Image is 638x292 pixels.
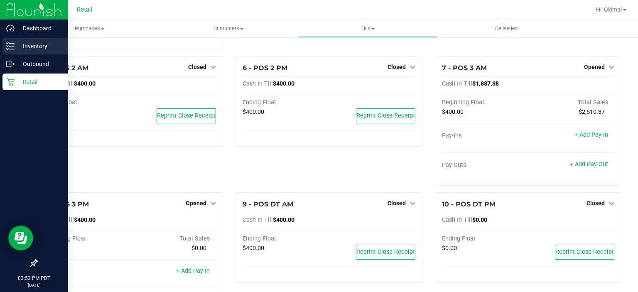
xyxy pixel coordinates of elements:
div: Ending Float [442,235,528,243]
div: Ending Float [243,99,329,106]
span: Opened [584,64,605,70]
span: $400.00 [243,108,264,115]
span: Cash In Till [243,80,273,87]
div: Beginning Float [442,99,528,106]
a: Tills [298,20,437,37]
inline-svg: Dashboard [6,24,15,32]
span: Reprint Close Receipt [356,112,415,119]
span: Closed [388,200,406,206]
span: Deliveries [484,25,529,32]
div: Pay-Outs [442,162,528,169]
span: Reprint Close Receipt [555,248,614,255]
a: + Add Pay-Out [570,161,608,168]
a: Deliveries [437,20,576,37]
span: Cash In Till [442,80,472,87]
span: Opened [186,200,206,206]
span: $400.00 [74,80,96,87]
inline-svg: Retail [6,78,15,86]
span: 9 - POS DT AM [243,200,293,208]
span: Retail [77,6,93,13]
div: Ending Float [44,99,130,106]
button: Reprint Close Receipt [157,108,216,123]
inline-svg: Outbound [6,60,15,68]
a: + Add Pay-In [574,131,608,138]
span: Closed [388,64,406,70]
span: Reprint Close Receipt [356,248,415,255]
span: Closed [586,200,605,206]
iframe: Resource center [8,226,33,250]
span: 7 - POS 3 AM [442,64,487,72]
span: $0.00 [472,216,487,223]
span: Cash In Till [442,216,472,223]
span: $400.00 [273,80,294,87]
button: Reprint Close Receipt [555,245,614,260]
span: Cash In Till [243,216,273,223]
span: $400.00 [243,245,264,252]
span: $400.00 [442,108,464,115]
button: Reprint Close Receipt [356,108,415,123]
span: 6 - POS 2 PM [243,64,287,72]
span: $400.00 [273,216,294,223]
div: Pay-Ins [442,132,528,140]
a: Purchases [20,20,159,37]
p: Inventory [15,41,64,51]
span: $1,887.38 [472,80,499,87]
button: Reprint Close Receipt [356,245,415,260]
a: Customers [159,20,298,37]
span: $0.00 [442,245,457,252]
p: Dashboard [15,23,64,33]
p: 03:53 PM PDT [4,275,64,282]
inline-svg: Inventory [6,42,15,50]
p: Retail [15,77,64,87]
p: [DATE] [4,282,64,288]
span: Reprint Close Receipt [157,112,216,119]
div: Beginning Float [44,235,130,243]
span: $400.00 [74,216,96,223]
span: $2,510.37 [579,108,605,115]
span: Purchases [20,25,159,32]
span: $0.00 [191,245,206,252]
div: Total Sales [528,99,614,106]
div: Ending Float [243,235,329,243]
span: Customers [159,25,298,32]
span: Closed [188,64,206,70]
span: Tills [299,25,437,32]
span: Hi, Okima! [596,6,622,13]
span: 10 - POS DT PM [442,200,496,208]
div: Total Sales [130,235,216,243]
a: + Add Pay-In [176,267,210,275]
div: Pay-Ins [44,268,130,276]
p: Outbound [15,59,64,69]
